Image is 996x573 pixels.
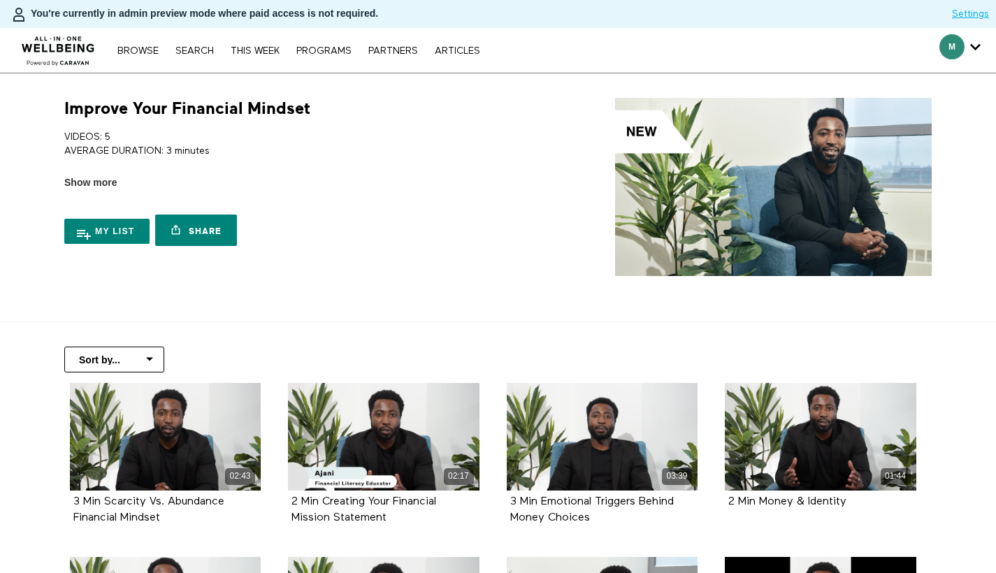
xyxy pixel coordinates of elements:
div: 01:44 [881,468,911,484]
img: CARAVAN [16,26,101,68]
strong: 3 Min Scarcity Vs. Abundance Financial Mindset [73,496,224,523]
p: VIDEOS: 5 AVERAGE DURATION: 3 minutes [64,130,493,159]
div: 02:17 [444,468,474,484]
nav: Primary [110,43,486,57]
strong: 3 Min Emotional Triggers Behind Money Choices [510,496,674,523]
div: 02:43 [225,468,255,484]
a: PARTNERS [361,46,425,56]
a: Search [168,46,221,56]
a: 2 Min Money & Identity 01:44 [725,383,916,491]
a: 3 Min Emotional Triggers Behind Money Choices [510,496,674,523]
a: 2 Min Creating Your Financial Mission Statement 02:17 [288,383,479,491]
a: Share [155,215,236,246]
a: ARTICLES [428,46,487,56]
strong: 2 Min Creating Your Financial Mission Statement [291,496,436,523]
a: PROGRAMS [289,46,359,56]
a: 3 Min Emotional Triggers Behind Money Choices 03:39 [507,383,698,491]
a: Settings [952,7,989,21]
a: 3 Min Scarcity Vs. Abundance Financial Mindset [73,496,224,523]
img: person-bdfc0eaa9744423c596e6e1c01710c89950b1dff7c83b5d61d716cfd8139584f.svg [10,6,27,23]
strong: 2 Min Money & Identity [728,496,846,507]
h1: Improve Your Financial Mindset [64,98,310,119]
div: 03:39 [662,468,692,484]
a: 3 Min Scarcity Vs. Abundance Financial Mindset 02:43 [70,383,261,491]
a: 2 Min Money & Identity [728,496,846,507]
a: THIS WEEK [224,46,287,56]
a: Browse [110,46,166,56]
img: Improve Your Financial Mindset [615,98,932,276]
div: Secondary [929,28,991,73]
a: 2 Min Creating Your Financial Mission Statement [291,496,436,523]
span: Show more [64,175,117,190]
button: My list [64,219,150,244]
